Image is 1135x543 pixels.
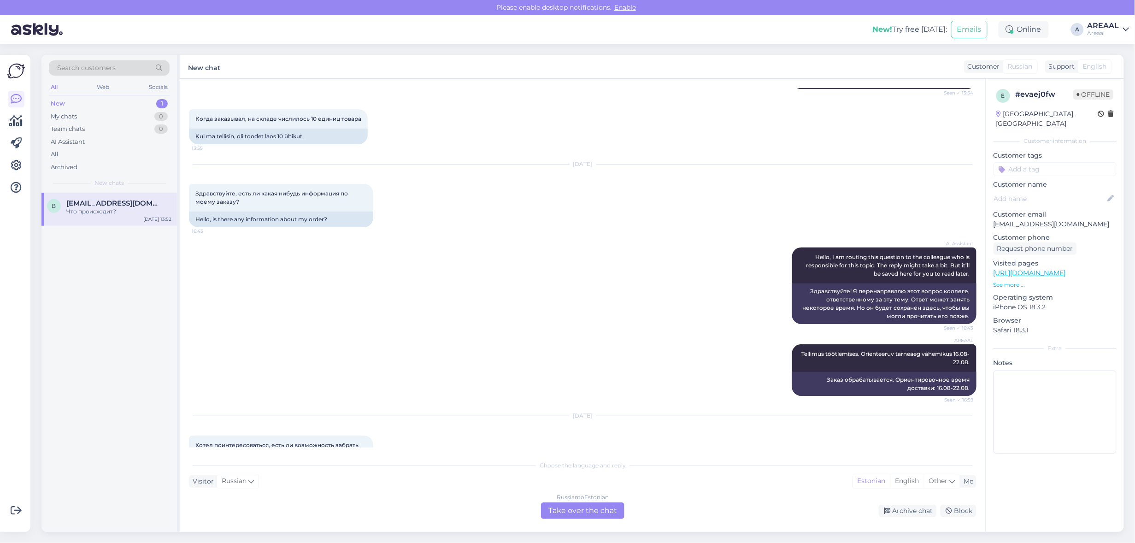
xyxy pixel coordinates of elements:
[994,137,1117,145] div: Customer information
[189,212,373,227] div: Hello, is there any information about my order?
[57,63,116,73] span: Search customers
[195,190,349,205] span: Здравствуйте, есть ли какая нибудь информация по моему заказу?
[156,99,168,108] div: 1
[792,283,976,324] div: Здравствуйте! Я перенаправляю этот вопрос коллеге, ответственному за эту тему. Ответ может занять...
[1083,62,1107,71] span: English
[49,81,59,93] div: All
[999,21,1049,38] div: Online
[94,179,124,187] span: New chats
[189,412,976,420] div: [DATE]
[802,350,970,366] span: Tellimus töötlemises. Orienteeruv tarneaeg vahemikus 16.08-22.08.
[147,81,170,93] div: Socials
[994,281,1117,289] p: See more ...
[189,160,976,168] div: [DATE]
[192,228,226,235] span: 16:43
[994,151,1117,160] p: Customer tags
[994,269,1066,277] a: [URL][DOMAIN_NAME]
[52,202,56,209] span: b
[994,162,1117,176] input: Add a tag
[51,150,59,159] div: All
[853,474,890,488] div: Estonian
[994,344,1117,353] div: Extra
[994,242,1077,255] div: Request phone number
[51,137,85,147] div: AI Assistant
[994,293,1117,302] p: Operating system
[994,219,1117,229] p: [EMAIL_ADDRESS][DOMAIN_NAME]
[994,259,1117,268] p: Visited pages
[939,325,974,331] span: Seen ✓ 16:43
[951,21,988,38] button: Emails
[154,124,168,134] div: 0
[939,240,974,247] span: AI Assistant
[806,254,971,277] span: Hello, I am routing this question to the colleague who is responsible for this topic. The reply m...
[873,25,893,34] b: New!
[95,81,112,93] div: Web
[188,60,220,73] label: New chat
[994,233,1117,242] p: Customer phone
[222,476,247,486] span: Russian
[939,337,974,344] span: AREAAL
[994,316,1117,325] p: Browser
[994,180,1117,189] p: Customer name
[1073,89,1114,100] span: Offline
[1008,62,1033,71] span: Russian
[189,129,368,144] div: Kui ma tellisin, oli toodet laos 10 ühikut.
[994,358,1117,368] p: Notes
[941,505,976,517] div: Block
[994,210,1117,219] p: Customer email
[1001,92,1005,99] span: e
[66,199,162,207] span: bagamen323232@icloud.com
[792,372,976,396] div: Заказ обрабатывается. Ориентировочное время доставки: 16.08-22.08.
[890,474,924,488] div: English
[1088,22,1129,37] a: AREAALAreaal
[66,207,171,216] div: Что происходит?
[1088,30,1119,37] div: Areaal
[939,396,974,403] span: Seen ✓ 16:59
[192,145,226,152] span: 13:55
[960,477,974,486] div: Me
[195,115,361,122] span: Когда заказывал, на складе числилось 10 единиц товара
[1016,89,1073,100] div: # evaej0fw
[994,325,1117,335] p: Safari 18.3.1
[1071,23,1084,36] div: A
[612,3,639,12] span: Enable
[994,302,1117,312] p: iPhone OS 18.3.2
[1088,22,1119,30] div: AREAAL
[964,62,1000,71] div: Customer
[7,62,25,80] img: Askly Logo
[51,163,77,172] div: Archived
[939,89,974,96] span: Seen ✓ 13:54
[143,216,171,223] div: [DATE] 13:52
[154,112,168,121] div: 0
[557,493,609,502] div: Russian to Estonian
[51,99,65,108] div: New
[51,112,77,121] div: My chats
[541,502,624,519] div: Take over the chat
[1045,62,1075,71] div: Support
[195,442,364,465] span: Хотел поинтересоваться, есть ли возможность забрать товар откуда-нибудь в [GEOGRAPHIC_DATA]? (Нап...
[929,477,948,485] span: Other
[873,24,947,35] div: Try free [DATE]:
[189,461,976,470] div: Choose the language and reply
[996,109,1098,129] div: [GEOGRAPHIC_DATA], [GEOGRAPHIC_DATA]
[994,194,1106,204] input: Add name
[879,505,937,517] div: Archive chat
[51,124,85,134] div: Team chats
[189,477,214,486] div: Visitor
